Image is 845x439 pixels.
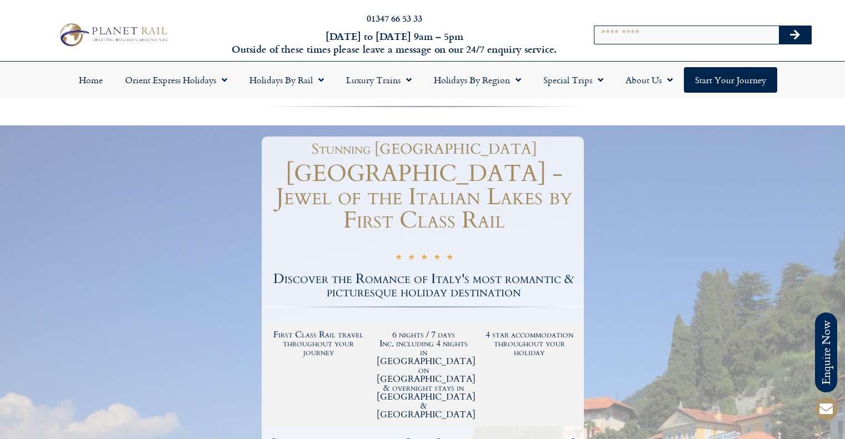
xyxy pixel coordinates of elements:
[367,12,422,24] a: 01347 66 53 33
[270,142,578,157] h1: Stunning [GEOGRAPHIC_DATA]
[482,330,577,357] h2: 4 star accommodation throughout your holiday
[408,252,415,265] i: ★
[68,67,114,93] a: Home
[395,252,402,265] i: ★
[423,67,532,93] a: Holidays by Region
[335,67,423,93] a: Luxury Trains
[264,273,584,299] h2: Discover the Romance of Italy's most romantic & picturesque holiday destination
[684,67,777,93] a: Start your Journey
[6,67,839,93] nav: Menu
[238,67,335,93] a: Holidays by Rail
[532,67,614,93] a: Special Trips
[264,162,584,232] h1: [GEOGRAPHIC_DATA] - Jewel of the Italian Lakes by First Class Rail
[55,21,171,49] img: Planet Rail Train Holidays Logo
[421,252,428,265] i: ★
[395,250,453,265] div: 5/5
[614,67,684,93] a: About Us
[446,252,453,265] i: ★
[433,252,441,265] i: ★
[377,330,471,419] h2: 6 nights / 7 days Inc. including 4 nights in [GEOGRAPHIC_DATA] on [GEOGRAPHIC_DATA] & overnight s...
[228,30,561,56] h6: [DATE] to [DATE] 9am – 5pm Outside of these times please leave a message on our 24/7 enquiry serv...
[272,330,366,357] h2: First Class Rail travel throughout your journey
[114,67,238,93] a: Orient Express Holidays
[779,26,811,44] button: Search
